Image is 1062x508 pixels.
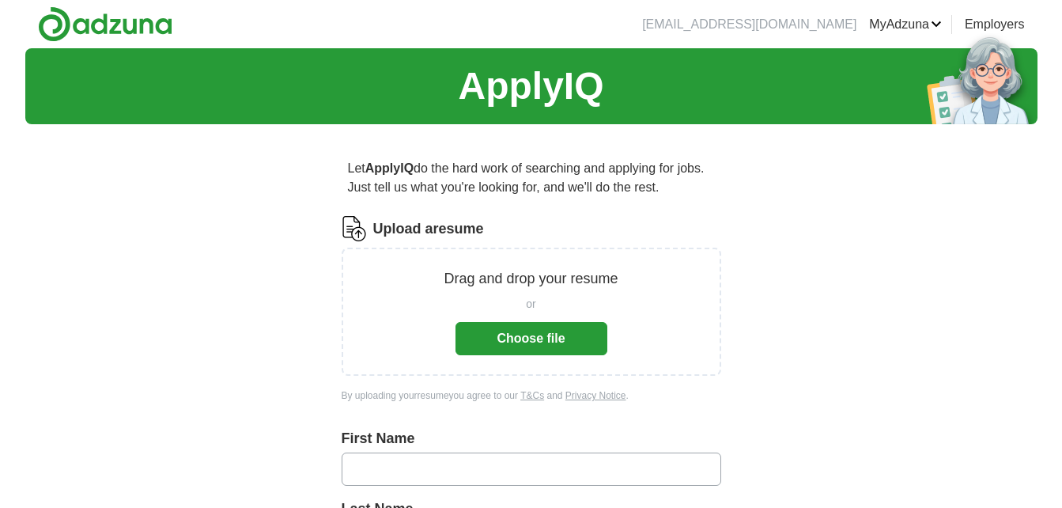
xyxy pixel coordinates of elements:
[38,6,172,42] img: Adzuna logo
[458,58,603,115] h1: ApplyIQ
[526,296,535,313] span: or
[565,390,626,401] a: Privacy Notice
[342,428,721,449] label: First Name
[455,322,607,355] button: Choose file
[520,390,544,401] a: T&Cs
[965,15,1025,34] a: Employers
[444,268,618,290] p: Drag and drop your resume
[342,153,721,203] p: Let do the hard work of searching and applying for jobs. Just tell us what you're looking for, an...
[342,216,367,241] img: CV Icon
[342,389,721,403] div: By uploading your resume you agree to our and .
[869,15,942,34] a: MyAdzuna
[373,218,484,240] label: Upload a resume
[365,161,414,175] strong: ApplyIQ
[642,15,856,34] li: [EMAIL_ADDRESS][DOMAIN_NAME]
